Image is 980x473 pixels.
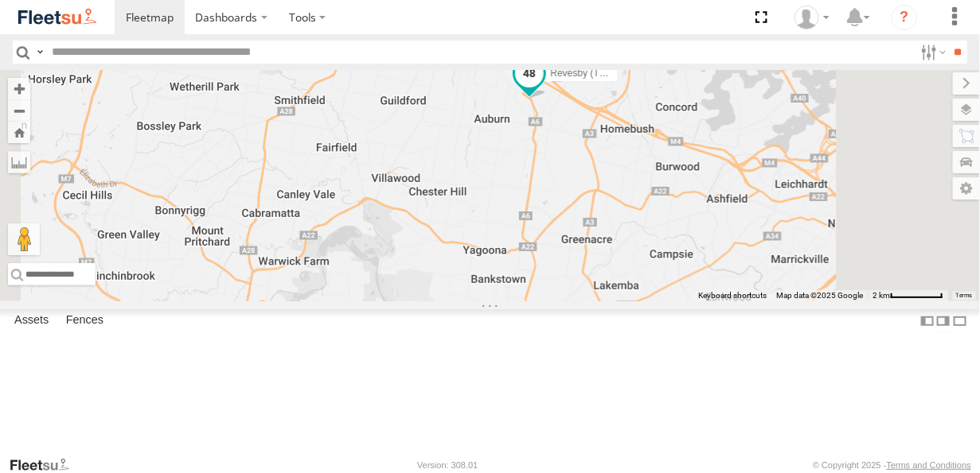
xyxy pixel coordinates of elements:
[33,41,46,64] label: Search Query
[8,122,30,143] button: Zoom Home
[919,309,935,332] label: Dock Summary Table to the Left
[887,460,971,470] a: Terms and Conditions
[873,291,890,300] span: 2 km
[8,99,30,122] button: Zoom out
[892,5,917,30] i: ?
[8,151,30,173] label: Measure
[953,177,980,200] label: Map Settings
[9,457,82,473] a: Visit our Website
[868,290,948,301] button: Map Scale: 2 km per 63 pixels
[417,460,478,470] div: Version: 308.01
[58,310,111,332] label: Fences
[776,291,863,300] span: Map data ©2025 Google
[6,310,57,332] label: Assets
[813,460,971,470] div: © Copyright 2025 -
[789,6,835,29] div: Adrian Singleton
[952,309,968,332] label: Hide Summary Table
[16,6,99,28] img: fleetsu-logo-horizontal.svg
[550,68,700,79] span: Revesby (T07 - [PERSON_NAME])
[935,309,951,332] label: Dock Summary Table to the Right
[915,41,949,64] label: Search Filter Options
[8,78,30,99] button: Zoom in
[956,293,973,299] a: Terms (opens in new tab)
[8,223,40,255] button: Drag Pegman onto the map to open Street View
[698,290,767,301] button: Keyboard shortcuts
